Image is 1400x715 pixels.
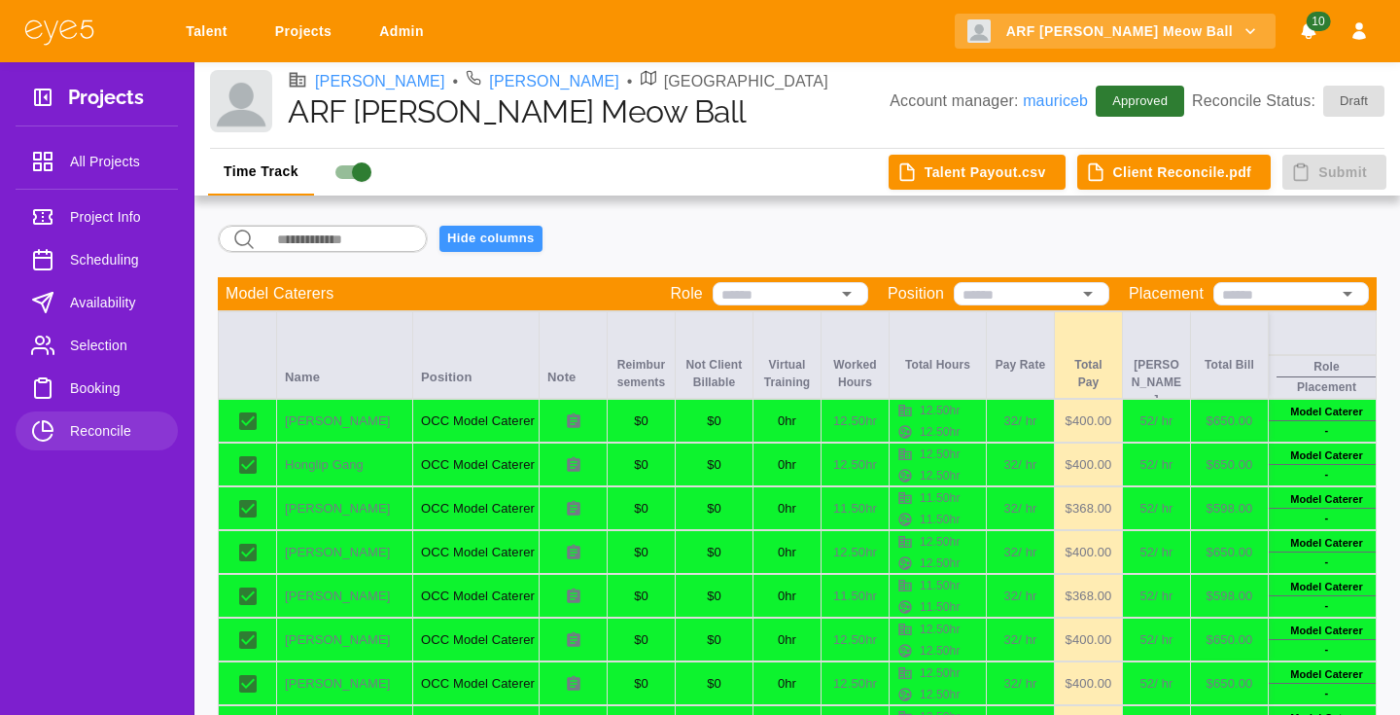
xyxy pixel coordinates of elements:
p: - [1325,422,1329,439]
p: 11.50 hr [829,587,881,606]
span: Selection [70,334,162,357]
span: 10 [1306,12,1330,31]
p: Model Caterer [1290,447,1363,464]
p: 52 / hr [1131,499,1182,518]
p: Role [670,282,703,305]
p: $ 0 [615,674,667,694]
p: Model Caterer [1290,579,1363,595]
p: Total Hours [897,356,978,374]
p: $ 0 [683,411,745,431]
a: Admin [367,14,443,50]
span: Draft [1328,91,1380,111]
p: 0 hr [761,674,813,694]
li: • [627,70,633,93]
p: $ 368.00 [1063,499,1114,518]
p: OCC Model Caterer [421,411,531,431]
p: Model Caterer [1290,404,1363,420]
p: $ 0 [683,543,745,562]
button: Notifications [1291,14,1326,50]
p: 32 / hr [995,587,1046,606]
p: - [1325,554,1329,570]
button: Open [1074,280,1102,307]
img: Client logo [967,19,991,43]
p: - [1325,597,1329,614]
p: 32 / hr [995,455,1046,475]
p: 0 hr [761,499,813,518]
p: Honglip Gang [285,455,404,475]
a: Project Info [16,197,178,236]
p: Worked Hours [829,356,881,391]
p: 12.50 hr [920,533,961,551]
p: $ 0 [615,543,667,562]
a: Talent [173,14,247,50]
p: OCC Model Caterer [421,543,531,562]
a: Projects [262,14,351,50]
p: OCC Model Caterer [421,455,531,475]
p: 11.50 hr [829,499,881,518]
p: Account manager: [890,89,1088,113]
p: $ 0 [683,630,745,650]
p: 52 / hr [1131,587,1182,606]
p: 0 hr [761,630,813,650]
p: 52 / hr [1131,674,1182,694]
p: $ 400.00 [1063,455,1114,475]
p: $ 400.00 [1063,630,1114,650]
p: OCC Model Caterer [421,587,531,606]
button: Client Reconcile.pdf [1077,155,1272,191]
button: Hide columns [439,226,542,252]
span: Availability [70,291,162,314]
p: $ 400.00 [1063,543,1114,562]
p: Model Caterers [226,282,333,305]
p: Reconcile Status: [1192,86,1384,117]
img: Client logo [210,70,272,132]
p: $ 0 [683,674,745,694]
p: $ 368.00 [1063,587,1114,606]
p: 12.50 hr [829,630,881,650]
span: All Projects [70,150,162,173]
p: Model Caterer [1290,623,1363,639]
a: Reconcile [16,411,178,450]
p: 52 / hr [1131,630,1182,650]
p: Total Bill [1199,356,1260,374]
p: - [1325,466,1329,483]
p: $ 0 [615,499,667,518]
a: All Projects [16,142,178,181]
p: 0 hr [761,455,813,475]
p: Model Caterer [1290,535,1363,552]
p: $ 0 [615,455,667,475]
p: Placement [1129,282,1204,305]
span: Project Info [70,205,162,229]
p: 11.50 hr [920,489,961,507]
a: Availability [16,283,178,322]
p: Virtual Training [761,356,813,391]
p: 32 / hr [995,499,1046,518]
p: 0 hr [761,411,813,431]
p: - [1325,510,1329,526]
h1: ARF [PERSON_NAME] Meow Ball [288,93,890,130]
p: 52 / hr [1131,455,1182,475]
span: Approved [1101,91,1179,111]
p: 12.50 hr [920,446,961,463]
button: ARF [PERSON_NAME] Meow Ball [955,14,1276,50]
a: mauriceb [1023,92,1088,109]
p: 52 / hr [1131,543,1182,562]
p: $ 0 [683,587,745,606]
p: $ 0 [683,455,745,475]
p: $ 400.00 [1063,674,1114,694]
p: 52 / hr [1131,411,1182,431]
p: Not Client Billable [683,356,745,391]
p: $ 650.00 [1199,543,1260,562]
p: $ 0 [615,630,667,650]
p: 12.50 hr [920,402,961,419]
p: 12.50 hr [920,467,961,484]
p: OCC Model Caterer [421,630,531,650]
p: Position [888,282,944,305]
p: 0 hr [761,543,813,562]
p: Total Pay [1063,356,1114,391]
a: Booking [16,369,178,408]
p: [PERSON_NAME] [285,499,404,518]
p: 32 / hr [995,674,1046,694]
p: [PERSON_NAME] [285,630,404,650]
a: [PERSON_NAME] [315,70,445,93]
p: Role [1313,358,1339,375]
